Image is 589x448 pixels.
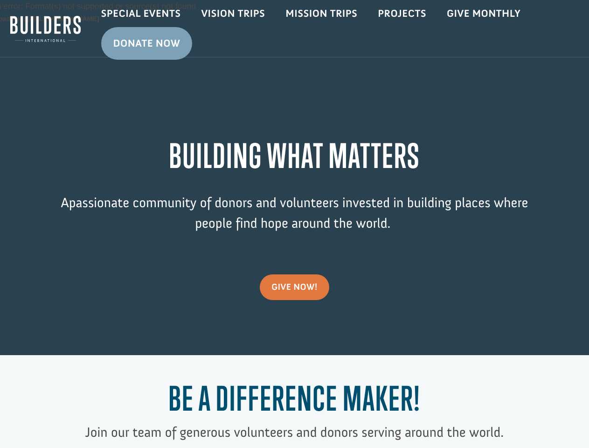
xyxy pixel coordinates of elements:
[59,379,530,422] h1: Be a Difference Maker!
[101,27,193,60] a: Donate Now
[17,9,128,28] div: [PERSON_NAME] donated $200
[22,28,77,35] strong: Project Shovel Ready
[17,29,128,35] div: to
[25,37,128,44] span: [GEOGRAPHIC_DATA] , [GEOGRAPHIC_DATA]
[59,136,530,180] h1: BUILDING WHAT MATTERS
[61,194,69,211] span: A
[85,424,504,441] span: Join our team of generous volunteers and donors serving around the world.
[260,274,329,301] a: give now!
[10,14,81,43] img: Builders International
[17,20,24,27] img: emoji confettiBall
[17,37,23,44] img: US.png
[59,193,530,247] p: passionate community of donors and volunteers invested in building places where people find hope ...
[132,19,173,35] button: Donate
